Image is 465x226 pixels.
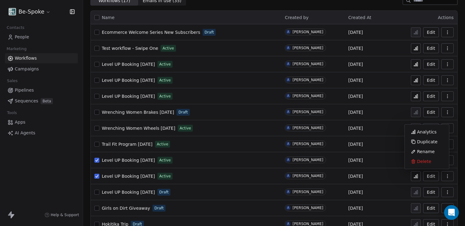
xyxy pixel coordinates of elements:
[287,125,289,130] div: A
[287,205,289,210] div: A
[292,222,323,226] div: [PERSON_NAME]
[5,96,78,106] a: SequencesBeta
[102,142,153,147] span: Trail Fit Program [DATE]
[102,77,155,83] a: Level UP Booking [DATE]
[292,158,323,162] div: [PERSON_NAME]
[423,107,439,117] button: Edit
[287,109,289,114] div: A
[5,128,78,138] a: AI Agents
[287,46,289,50] div: A
[157,141,168,147] span: Active
[348,29,363,35] span: [DATE]
[102,205,150,211] a: Girls on Dirt Giveaway
[423,171,439,181] button: Edit
[15,55,37,61] span: Workflows
[7,6,52,17] button: Be-Spoke
[287,189,289,194] div: A
[162,46,174,51] span: Active
[15,87,34,93] span: Pipelines
[159,189,169,195] span: Draft
[45,212,79,217] a: Help & Support
[287,93,289,98] div: A
[159,77,171,83] span: Active
[102,190,155,195] span: Level UP Booking [DATE]
[287,61,289,66] div: A
[292,110,323,114] div: [PERSON_NAME]
[102,141,153,147] a: Trail Fit Program [DATE]
[348,141,363,147] span: [DATE]
[102,30,200,35] span: Ecommerce Welcome Series New Subscribers
[287,157,289,162] div: A
[423,75,439,85] button: Edit
[102,29,200,35] a: Ecommerce Welcome Series New Subscribers
[417,149,435,155] span: Rename
[348,15,372,20] span: Created At
[102,45,158,51] a: Test workflow - Swipe One
[287,173,289,178] div: A
[102,93,155,99] a: Level UP Booking [DATE]
[102,61,155,67] a: Level UP Booking [DATE]
[423,203,439,213] button: Edit
[4,108,19,117] span: Tools
[9,8,16,15] img: Facebook%20profile%20picture.png
[348,77,363,83] span: [DATE]
[348,157,363,163] span: [DATE]
[438,15,454,20] span: Actions
[292,62,323,66] div: [PERSON_NAME]
[292,30,323,34] div: [PERSON_NAME]
[348,45,363,51] span: [DATE]
[348,173,363,179] span: [DATE]
[102,125,175,131] a: Wrenching Women Wheels [DATE]
[423,59,439,69] a: Edit
[102,206,150,211] span: Girls on Dirt Giveaway
[102,174,155,179] span: Level UP Booking [DATE]
[51,212,79,217] span: Help & Support
[292,174,323,178] div: [PERSON_NAME]
[102,14,114,21] span: Name
[417,129,437,135] span: Analytics
[287,77,289,82] div: A
[348,125,363,131] span: [DATE]
[444,205,459,220] div: Open Intercom Messenger
[287,30,289,34] div: A
[178,109,188,115] span: Draft
[417,139,438,145] span: Duplicate
[292,190,323,194] div: [PERSON_NAME]
[292,46,323,50] div: [PERSON_NAME]
[102,109,174,115] a: Wrenching Women Brakes [DATE]
[102,110,174,115] span: Wrenching Women Brakes [DATE]
[159,157,171,163] span: Active
[102,126,175,131] span: Wrenching Women Wheels [DATE]
[159,173,171,179] span: Active
[41,98,53,104] span: Beta
[292,78,323,82] div: [PERSON_NAME]
[102,189,155,195] a: Level UP Booking [DATE]
[5,85,78,95] a: Pipelines
[5,64,78,74] a: Campaigns
[102,78,155,83] span: Level UP Booking [DATE]
[102,62,155,67] span: Level UP Booking [DATE]
[18,8,44,16] span: Be-Spoke
[423,27,439,37] a: Edit
[423,91,439,101] button: Edit
[180,125,191,131] span: Active
[5,53,78,63] a: Workflows
[4,76,20,85] span: Sales
[205,30,214,35] span: Draft
[423,187,439,197] button: Edit
[102,157,155,163] a: Level UP Booking [DATE]
[15,98,38,104] span: Sequences
[348,109,363,115] span: [DATE]
[102,173,155,179] a: Level UP Booking [DATE]
[102,46,158,51] span: Test workflow - Swipe One
[417,158,431,165] span: Delete
[102,158,155,163] span: Level UP Booking [DATE]
[423,123,439,133] button: Edit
